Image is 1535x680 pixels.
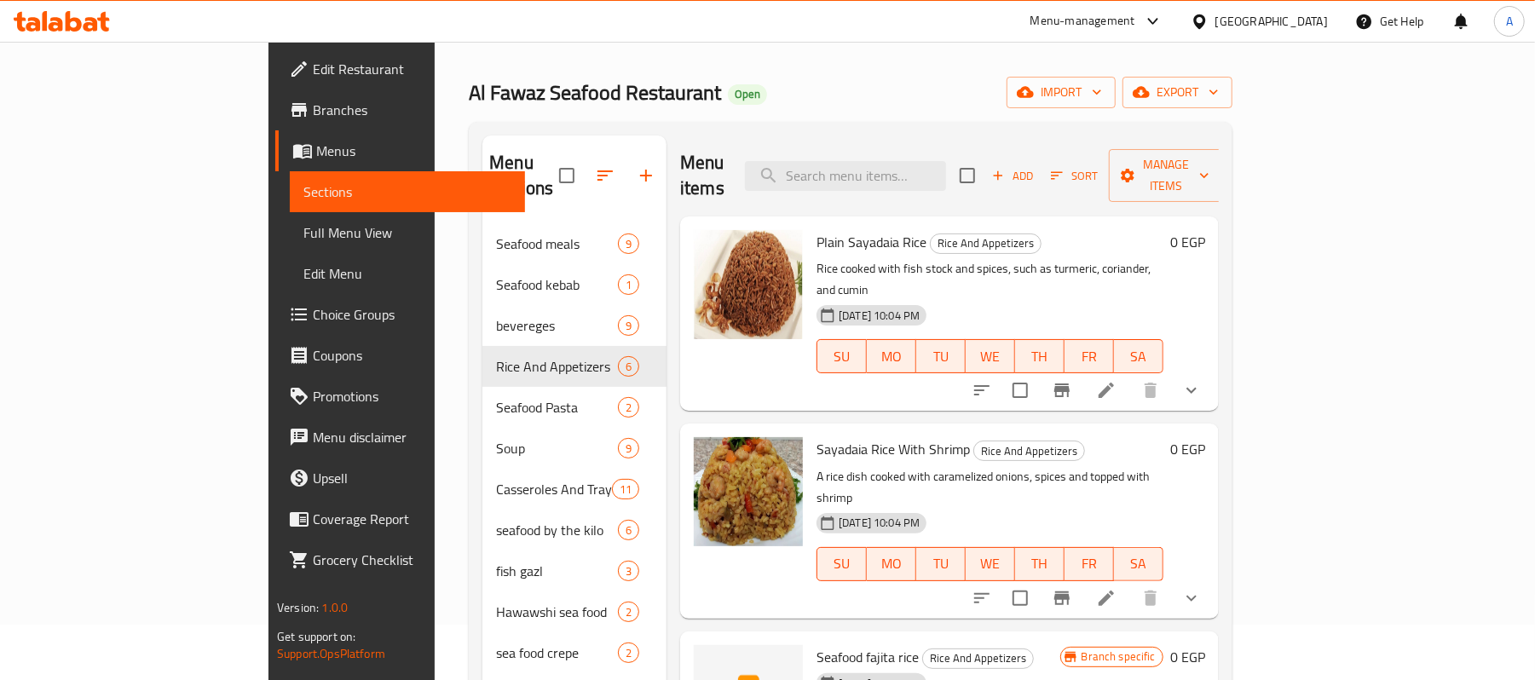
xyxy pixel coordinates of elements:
span: Seafood Pasta [496,397,618,418]
div: Soup [496,438,618,458]
p: A rice dish cooked with caramelized onions, spices and topped with shrimp [817,466,1163,509]
a: Edit menu item [1096,380,1117,401]
a: Choice Groups [275,294,525,335]
button: TU [916,339,966,373]
span: 3 [619,563,638,579]
button: FR [1065,547,1114,581]
div: items [618,397,639,418]
button: TH [1015,547,1065,581]
div: fish gazl3 [482,550,667,591]
span: Grocery Checklist [313,550,511,570]
button: sort-choices [961,578,1002,619]
span: Sort [1051,166,1098,186]
a: Branches [275,89,525,130]
div: items [618,356,639,377]
span: TH [1022,344,1058,369]
button: delete [1130,370,1171,411]
div: sea food crepe2 [482,632,667,673]
h6: 0 EGP [1170,645,1205,669]
div: items [618,233,639,254]
span: Menu disclaimer [313,427,511,447]
div: items [618,274,639,295]
span: Full Menu View [303,222,511,243]
span: Sayadaia Rice With Shrimp [817,436,970,462]
span: Upsell [313,468,511,488]
div: Rice And Appetizers [973,441,1085,461]
div: Open [728,84,767,105]
span: 1.0.0 [321,596,348,619]
span: [DATE] 10:04 PM [832,515,926,531]
span: TU [923,344,959,369]
span: import [1020,82,1102,103]
button: import [1007,77,1116,108]
div: Casseroles And Trays11 [482,469,667,510]
h6: 0 EGP [1170,437,1205,461]
div: Seafood meals9 [482,223,667,264]
div: Hawawshi sea food2 [482,591,667,632]
span: Rice And Appetizers [974,441,1084,461]
a: Coverage Report [275,498,525,539]
span: 9 [619,318,638,334]
div: Seafood Pasta2 [482,387,667,428]
button: Sort [1047,163,1102,189]
span: 11 [613,481,638,498]
button: WE [966,547,1015,581]
span: Plain Sayadaia Rice [817,229,926,255]
span: seafood by the kilo [496,520,618,540]
button: WE [966,339,1015,373]
h6: 0 EGP [1170,230,1205,254]
span: MO [874,551,909,576]
div: [GEOGRAPHIC_DATA] [1215,12,1328,31]
span: sea food crepe [496,643,618,663]
span: 1 [619,277,638,293]
div: bevereges9 [482,305,667,346]
span: Rice And Appetizers [931,233,1041,253]
div: items [618,643,639,663]
span: Edit Menu [303,263,511,284]
div: Rice And Appetizers [930,233,1042,254]
span: Coverage Report [313,509,511,529]
svg: Show Choices [1181,380,1202,401]
span: Get support on: [277,625,355,648]
a: Coupons [275,335,525,376]
div: Menu-management [1030,11,1135,32]
span: Version: [277,596,319,619]
span: Edit Restaurant [313,59,511,79]
span: Hawawshi sea food [496,602,618,622]
span: fish gazl [496,561,618,581]
div: Casseroles And Trays [496,479,612,499]
span: Rice And Appetizers [923,648,1033,668]
button: export [1122,77,1232,108]
a: Grocery Checklist [275,539,525,580]
a: Edit Menu [290,253,525,294]
button: Add section [626,155,667,196]
span: 2 [619,604,638,620]
a: Edit Restaurant [275,49,525,89]
button: FR [1065,339,1114,373]
span: Select to update [1002,372,1038,408]
button: MO [867,339,916,373]
div: items [618,520,639,540]
button: Branch-specific-item [1042,578,1082,619]
a: Menus [735,20,794,43]
span: Menus [316,141,511,161]
button: show more [1171,578,1212,619]
img: Plain Sayadaia Rice [694,230,803,339]
a: Sections [290,171,525,212]
nav: breadcrumb [469,20,1232,43]
span: FR [1071,344,1107,369]
button: Manage items [1109,149,1223,202]
span: Sort sections [585,155,626,196]
button: MO [867,547,916,581]
span: Select all sections [549,158,585,193]
span: Seafood fajita rice [817,644,919,670]
span: 9 [619,236,638,252]
div: items [618,602,639,622]
span: 9 [619,441,638,457]
span: Branch specific [1075,648,1163,665]
button: show more [1171,370,1212,411]
div: items [618,438,639,458]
